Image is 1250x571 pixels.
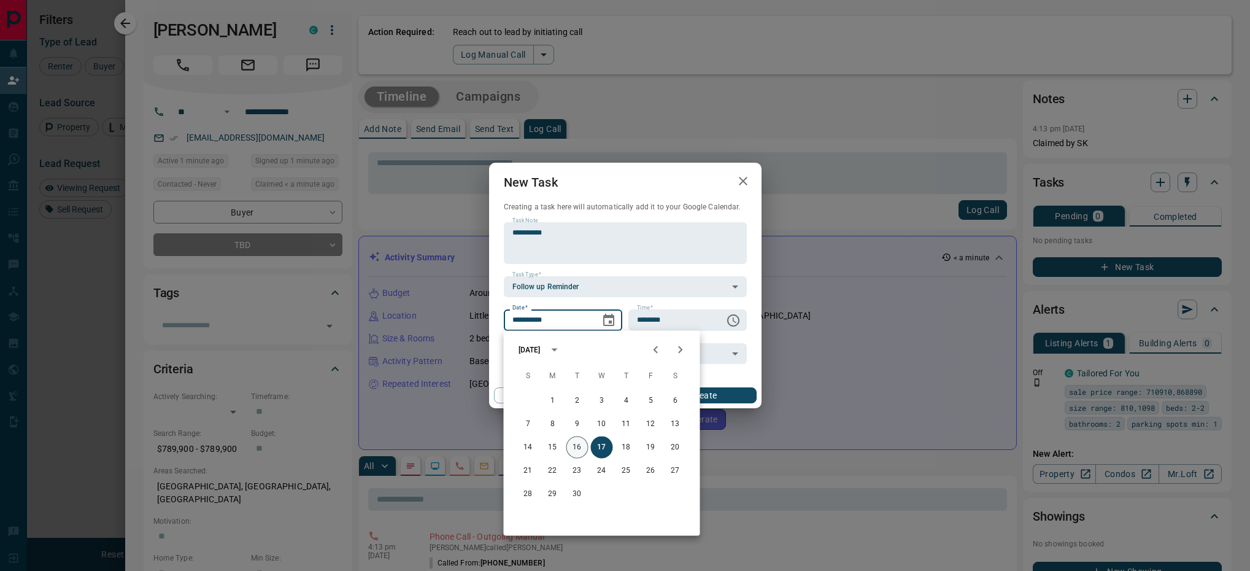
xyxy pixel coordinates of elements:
span: Monday [542,364,564,389]
button: 1 [542,390,564,412]
button: 17 [591,437,613,459]
span: Friday [640,364,662,389]
button: 14 [517,437,539,459]
button: 11 [615,413,638,435]
button: 9 [566,413,588,435]
button: 7 [517,413,539,435]
button: 5 [640,390,662,412]
button: 4 [615,390,638,412]
p: Creating a task here will automatically add it to your Google Calendar. [504,202,747,212]
button: Choose time, selected time is 6:00 AM [721,308,746,333]
button: 27 [665,460,687,482]
button: 22 [542,460,564,482]
button: 23 [566,460,588,482]
span: Wednesday [591,364,613,389]
span: Saturday [665,364,687,389]
button: Previous month [644,338,668,362]
label: Task Type [512,271,541,279]
span: Sunday [517,364,539,389]
button: 29 [542,483,564,505]
button: 28 [517,483,539,505]
button: 6 [665,390,687,412]
label: Time [637,304,653,312]
button: 13 [665,413,687,435]
button: Next month [668,338,693,362]
button: 10 [591,413,613,435]
button: 16 [566,437,588,459]
button: calendar view is open, switch to year view [544,340,565,360]
button: 21 [517,460,539,482]
button: Create [651,387,756,403]
button: 20 [665,437,687,459]
button: 30 [566,483,588,505]
div: Follow up Reminder [504,276,747,297]
button: 19 [640,437,662,459]
label: Task Note [512,217,538,225]
button: 18 [615,437,638,459]
button: 3 [591,390,613,412]
button: 12 [640,413,662,435]
label: Date [512,304,528,312]
button: 24 [591,460,613,482]
button: 2 [566,390,588,412]
span: Tuesday [566,364,588,389]
button: Cancel [494,387,599,403]
h2: New Task [489,163,573,202]
button: 25 [615,460,638,482]
button: 15 [542,437,564,459]
span: Thursday [615,364,638,389]
button: Choose date, selected date is Sep 17, 2025 [596,308,621,333]
div: [DATE] [519,344,541,355]
button: 8 [542,413,564,435]
button: 26 [640,460,662,482]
